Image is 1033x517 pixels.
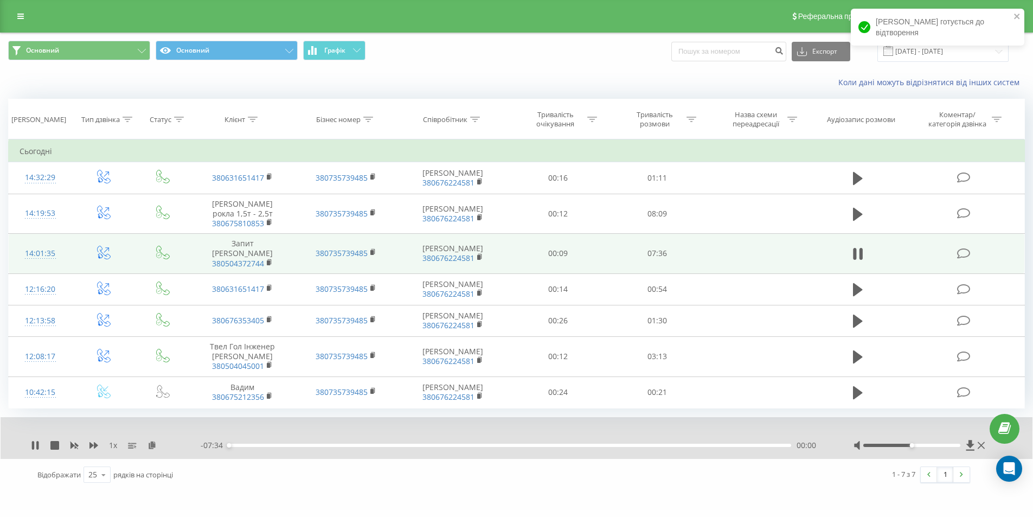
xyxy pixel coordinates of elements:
span: Графік [324,47,345,54]
div: Співробітник [423,115,467,124]
a: 380675212356 [212,392,264,402]
div: 12:13:58 [20,310,61,331]
td: Сьогодні [9,141,1025,162]
a: 380676224581 [422,213,474,224]
div: 14:19:53 [20,203,61,224]
div: Аудіозапис розмови [827,115,895,124]
a: 380735739485 [316,315,368,325]
div: Статус [150,115,171,124]
a: 380504045001 [212,361,264,371]
a: 380735739485 [316,284,368,294]
button: Експорт [792,42,850,61]
a: Коли дані можуть відрізнятися вiд інших систем [838,77,1025,87]
a: 380676353405 [212,315,264,325]
span: Основний [26,46,59,55]
td: [PERSON_NAME] [397,305,509,336]
div: Тривалість очікування [527,110,585,129]
div: Open Intercom Messenger [996,456,1022,482]
a: 380735739485 [316,351,368,361]
span: рядків на сторінці [113,470,173,480]
a: 1 [937,467,953,482]
td: 00:14 [509,273,608,305]
a: 380631651417 [212,173,264,183]
div: 14:01:35 [20,243,61,264]
span: 00:00 [797,440,816,451]
a: 380676224581 [422,356,474,366]
td: 00:54 [608,273,707,305]
button: Графік [303,41,365,60]
div: Клієнт [224,115,245,124]
td: 01:11 [608,162,707,194]
td: [PERSON_NAME] [397,273,509,305]
div: 12:08:17 [20,346,61,367]
span: Відображати [37,470,81,480]
td: [PERSON_NAME] [397,162,509,194]
button: Основний [8,41,150,60]
a: 380676224581 [422,177,474,188]
div: [PERSON_NAME] готується до відтворення [851,9,1024,46]
a: 380504372744 [212,258,264,269]
div: Бізнес номер [316,115,361,124]
td: Твел Гол Інженер [PERSON_NAME] [191,337,294,377]
td: 00:12 [509,337,608,377]
a: 380676224581 [422,320,474,330]
td: 07:36 [608,234,707,274]
span: - 07:34 [201,440,228,451]
div: Accessibility label [909,443,914,448]
a: 380735739485 [316,387,368,397]
td: 00:12 [509,194,608,234]
div: 10:42:15 [20,382,61,403]
td: 00:09 [509,234,608,274]
button: Основний [156,41,298,60]
div: Тип дзвінка [81,115,120,124]
td: 00:16 [509,162,608,194]
a: 380676224581 [422,392,474,402]
td: 01:30 [608,305,707,336]
div: 25 [88,469,97,480]
a: 380735739485 [316,248,368,258]
div: Назва схеми переадресації [727,110,785,129]
div: 14:32:29 [20,167,61,188]
td: 08:09 [608,194,707,234]
td: [PERSON_NAME] [397,234,509,274]
input: Пошук за номером [671,42,786,61]
button: close [1013,12,1021,22]
a: 380676224581 [422,289,474,299]
div: 12:16:20 [20,279,61,300]
div: Коментар/категорія дзвінка [926,110,989,129]
td: 00:26 [509,305,608,336]
td: [PERSON_NAME] [397,376,509,408]
td: 00:21 [608,376,707,408]
span: Реферальна програма [798,12,878,21]
div: Accessibility label [227,443,232,448]
div: [PERSON_NAME] [11,115,66,124]
a: 380735739485 [316,208,368,219]
a: 380675810853 [212,218,264,228]
div: Тривалість розмови [626,110,684,129]
div: 1 - 7 з 7 [892,469,915,480]
td: Запит [PERSON_NAME] [191,234,294,274]
td: 00:24 [509,376,608,408]
a: 380631651417 [212,284,264,294]
a: 380735739485 [316,173,368,183]
a: 380676224581 [422,253,474,263]
td: 03:13 [608,337,707,377]
span: 1 x [109,440,117,451]
td: [PERSON_NAME] рокла 1,5т - 2,5т [191,194,294,234]
td: Вадим [191,376,294,408]
td: [PERSON_NAME] [397,337,509,377]
td: [PERSON_NAME] [397,194,509,234]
